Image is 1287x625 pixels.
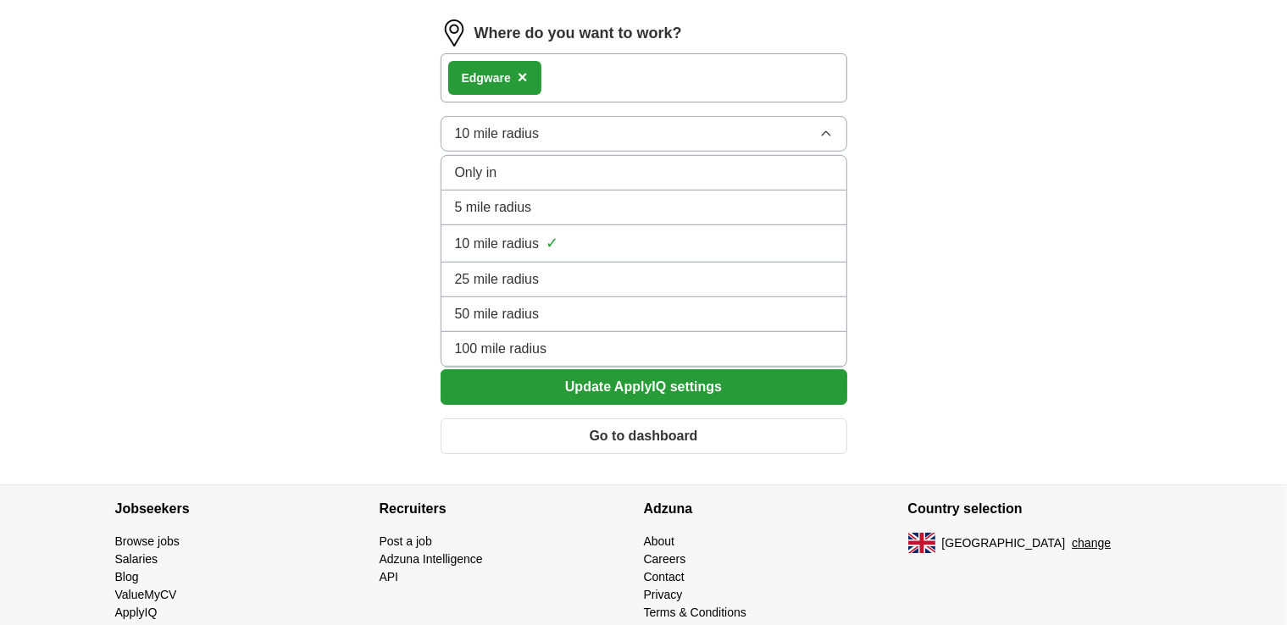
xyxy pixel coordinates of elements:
[115,552,158,566] a: Salaries
[644,534,675,548] a: About
[441,19,468,47] img: location.png
[1072,534,1111,552] button: change
[115,606,158,619] a: ApplyIQ
[644,606,746,619] a: Terms & Conditions
[455,304,540,324] span: 50 mile radius
[462,69,511,87] div: Edgware
[546,232,558,255] span: ✓
[441,418,847,454] button: Go to dashboard
[908,485,1173,533] h4: Country selection
[474,22,682,45] label: Where do you want to work?
[380,552,483,566] a: Adzuna Intelligence
[455,197,532,218] span: 5 mile radius
[455,124,540,144] span: 10 mile radius
[380,534,432,548] a: Post a job
[380,570,399,584] a: API
[908,533,935,553] img: UK flag
[644,588,683,601] a: Privacy
[644,552,686,566] a: Careers
[455,339,547,359] span: 100 mile radius
[942,534,1066,552] span: [GEOGRAPHIC_DATA]
[441,369,847,405] button: Update ApplyIQ settings
[455,234,540,254] span: 10 mile radius
[441,116,847,152] button: 10 mile radius
[115,534,180,548] a: Browse jobs
[518,68,528,86] span: ×
[115,588,177,601] a: ValueMyCV
[644,570,685,584] a: Contact
[455,269,540,290] span: 25 mile radius
[115,570,139,584] a: Blog
[518,65,528,91] button: ×
[455,163,497,183] span: Only in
